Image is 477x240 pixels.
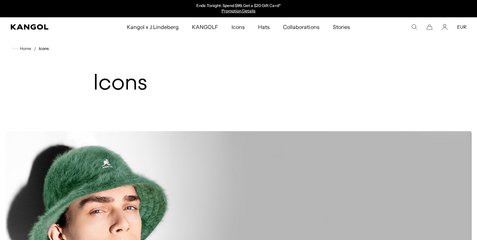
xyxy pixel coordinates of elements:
button: Cart [427,24,432,30]
slideshow-component: Announcement bar [170,3,307,14]
div: 1 of 2 [170,3,307,14]
li: / [31,45,36,53]
span: Stories [333,17,350,37]
a: Home [13,46,31,52]
a: Hats [251,17,276,37]
a: Promotion Details [222,8,255,13]
a: Icons [39,46,49,51]
div: Announcement [170,3,307,14]
span: Home [19,46,31,51]
span: Collaborations [283,17,319,37]
summary: Search here [411,24,417,30]
a: KANGOLF [185,17,225,37]
span: Kangol x J.Lindeberg [127,17,179,37]
a: Icons [225,17,251,37]
h1: Icons [93,71,384,97]
button: EUR [457,24,466,30]
span: KANGOLF [192,17,218,37]
a: Stories [326,17,357,37]
a: Kangol [11,24,84,30]
a: Collaborations [276,17,326,37]
span: Icons [232,17,245,37]
a: Kangol x J.Lindeberg [120,17,185,37]
a: Account [442,24,448,30]
span: Hats [258,17,270,37]
p: Ends Tonight: Spend $99, Get a $20 Gift Card* [196,3,280,9]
